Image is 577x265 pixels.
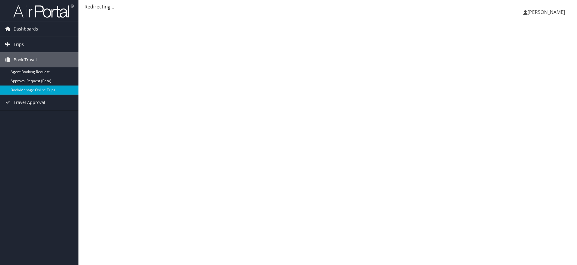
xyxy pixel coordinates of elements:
[528,9,565,15] span: [PERSON_NAME]
[14,37,24,52] span: Trips
[14,95,45,110] span: Travel Approval
[13,4,74,18] img: airportal-logo.png
[84,3,571,10] div: Redirecting...
[523,3,571,21] a: [PERSON_NAME]
[14,52,37,67] span: Book Travel
[14,21,38,37] span: Dashboards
